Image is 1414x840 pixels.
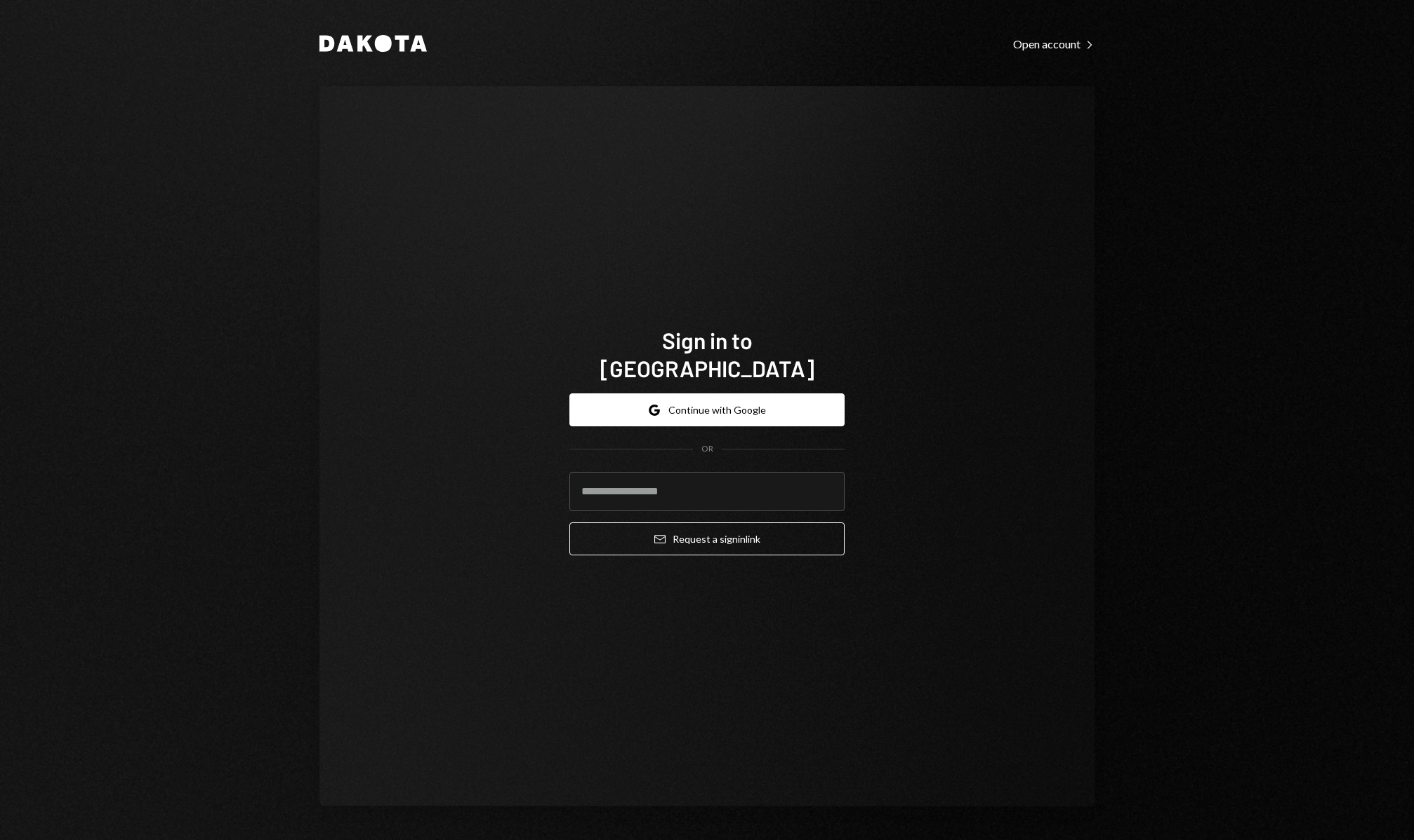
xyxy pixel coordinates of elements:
[1013,37,1095,51] div: Open account
[1013,36,1095,51] a: Open account
[701,443,713,455] div: OR
[569,393,845,426] button: Continue with Google
[569,522,845,555] button: Request a signinlink
[569,326,845,382] h1: Sign in to [GEOGRAPHIC_DATA]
